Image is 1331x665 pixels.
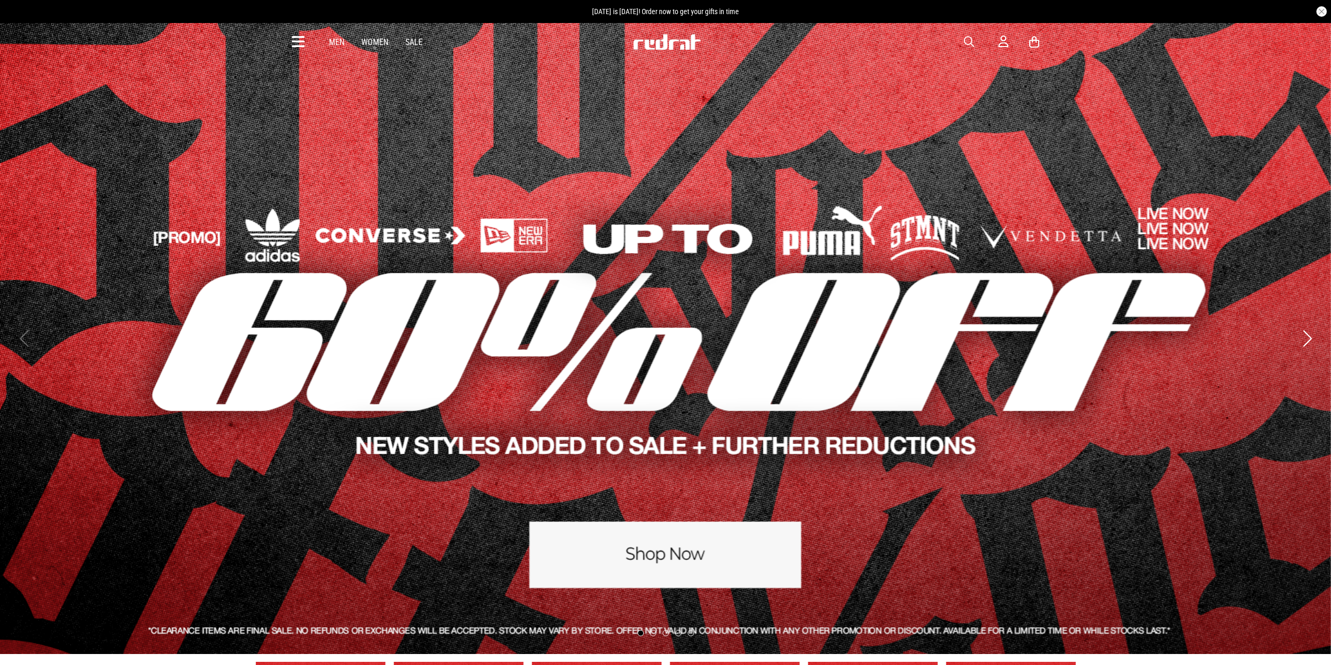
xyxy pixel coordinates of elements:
[592,7,739,16] span: [DATE] is [DATE]! Order now to get your gifts in time
[1300,327,1314,350] button: Next slide
[329,37,345,47] a: Men
[405,37,423,47] a: Sale
[17,327,31,350] button: Previous slide
[361,37,389,47] a: Women
[632,34,701,50] img: Redrat logo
